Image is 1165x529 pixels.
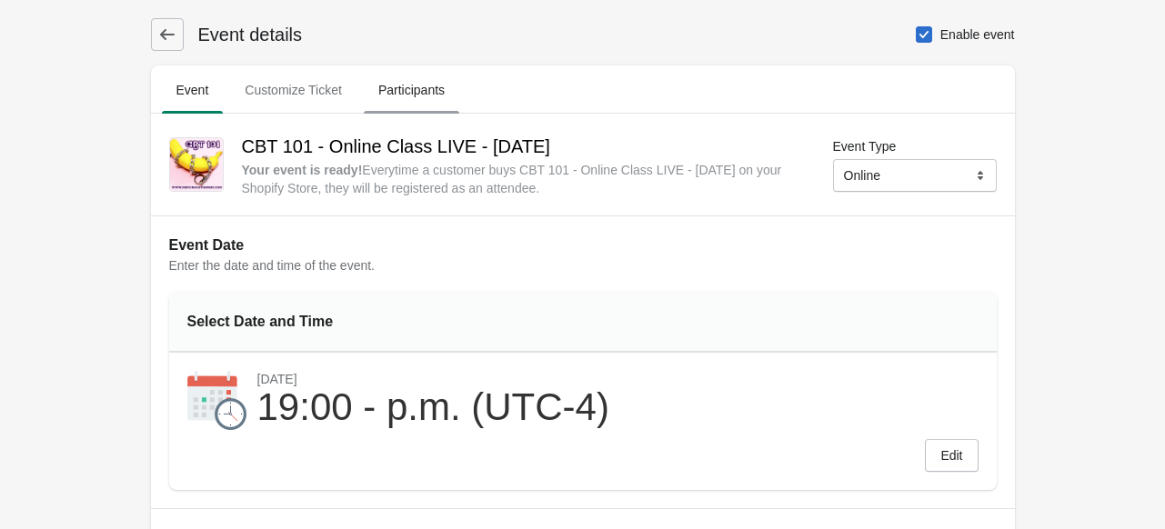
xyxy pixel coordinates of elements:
span: Edit [940,448,962,463]
span: Participants [364,74,459,106]
h2: CBT 101 - Online Class LIVE - [DATE] [242,132,803,161]
h1: Event details [184,22,303,47]
strong: Your event is ready ! [242,163,363,177]
div: [DATE] [257,371,609,387]
span: Customize Ticket [230,74,357,106]
div: Everytime a customer buys CBT 101 - Online Class LIVE - [DATE] on your Shopify Store, they will b... [242,161,803,197]
button: Edit [925,439,978,472]
img: calendar-9220d27974dede90758afcd34f990835.png [187,371,246,430]
span: Enter the date and time of the event. [169,258,375,273]
img: CBTApril13.png [170,138,223,191]
div: 19:00 - p.m. (UTC-4) [257,387,609,427]
span: Enable event [940,25,1015,44]
label: Event Type [833,137,897,155]
div: Select Date and Time [187,311,425,333]
h2: Event Date [169,235,997,256]
span: Event [162,74,224,106]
